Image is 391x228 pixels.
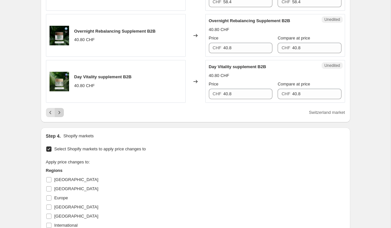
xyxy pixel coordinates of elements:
[74,29,156,34] span: Overnight Rebalancing Supplement B2B
[74,37,95,43] div: 40.80 CHF
[282,91,290,96] span: CHF
[74,83,95,89] div: 40.80 CHF
[54,195,68,200] span: Europe
[209,64,266,69] span: Day Vitality supplement B2B
[209,18,290,23] span: Overnight Rebalancing Supplement B2B
[209,82,219,86] span: Price
[54,186,98,191] span: [GEOGRAPHIC_DATA]
[74,74,132,79] span: Day Vitality supplement B2B
[46,160,90,164] span: Apply price changes to:
[54,205,98,209] span: [GEOGRAPHIC_DATA]
[46,133,61,139] h2: Step 4.
[278,36,310,40] span: Compare at price
[282,45,290,50] span: CHF
[278,82,310,86] span: Compare at price
[209,72,229,79] div: 40.80 CHF
[324,17,340,22] span: Unedited
[50,72,69,91] img: DaySupplementEnglish_742525e3-6c67-45af-9c0f-a57a946e5892_80x.png
[46,108,55,117] button: Previous
[46,167,170,174] h3: Regions
[209,26,229,33] div: 40.80 CHF
[55,108,64,117] button: Next
[213,45,222,50] span: CHF
[54,223,78,228] span: International
[63,133,94,139] p: Shopify markets
[50,26,69,45] img: NightSupplementEnglish_80x.png
[209,36,219,40] span: Price
[54,177,98,182] span: [GEOGRAPHIC_DATA]
[54,146,146,151] span: Select Shopify markets to apply price changes to
[324,63,340,68] span: Unedited
[54,214,98,219] span: [GEOGRAPHIC_DATA]
[309,110,345,115] span: Switzerland market
[46,108,64,117] nav: Pagination
[213,91,222,96] span: CHF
